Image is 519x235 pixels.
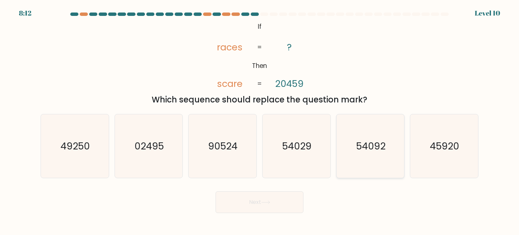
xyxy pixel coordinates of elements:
[275,77,303,90] tspan: 20459
[252,62,267,71] tspan: Then
[134,139,164,152] text: 02495
[61,139,90,152] text: 49250
[216,191,303,213] button: Next
[282,139,312,152] text: 54029
[257,43,262,52] tspan: =
[202,20,317,91] svg: @import url('[URL][DOMAIN_NAME]);
[475,8,500,18] div: Level 10
[208,139,238,152] text: 90524
[19,8,31,18] div: 8:12
[217,41,243,53] tspan: races
[257,79,262,89] tspan: =
[287,41,292,53] tspan: ?
[356,139,386,152] text: 54092
[217,77,243,90] tspan: scare
[258,22,262,31] tspan: If
[430,139,460,152] text: 45920
[45,94,474,106] div: Which sequence should replace the question mark?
